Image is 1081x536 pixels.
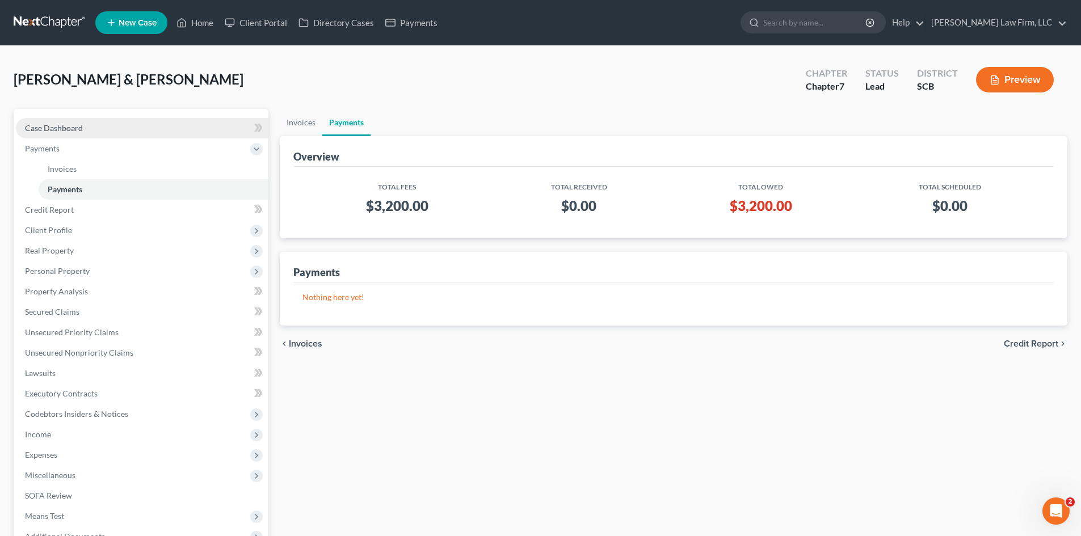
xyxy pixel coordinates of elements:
[39,159,268,179] a: Invoices
[25,307,79,316] span: Secured Claims
[926,12,1067,33] a: [PERSON_NAME] Law Firm, LLC
[25,348,133,357] span: Unsecured Nonpriority Claims
[806,67,847,80] div: Chapter
[25,246,74,255] span: Real Property
[312,197,482,215] h3: $3,200.00
[280,109,322,136] a: Invoices
[25,470,75,480] span: Miscellaneous
[25,409,128,419] span: Codebtors Insiders & Notices
[302,292,1045,303] p: Nothing here yet!
[25,389,98,398] span: Executory Contracts
[865,197,1036,215] h3: $0.00
[1058,339,1067,348] i: chevron_right
[16,363,268,383] a: Lawsuits
[293,265,340,279] div: Payments
[171,12,219,33] a: Home
[865,80,899,93] div: Lead
[25,327,119,337] span: Unsecured Priority Claims
[25,144,60,153] span: Payments
[14,71,243,87] span: [PERSON_NAME] & [PERSON_NAME]
[293,12,380,33] a: Directory Cases
[16,200,268,220] a: Credit Report
[25,266,90,276] span: Personal Property
[289,339,322,348] span: Invoices
[25,286,88,296] span: Property Analysis
[25,225,72,235] span: Client Profile
[48,164,77,174] span: Invoices
[16,486,268,506] a: SOFA Review
[119,19,157,27] span: New Case
[48,184,82,194] span: Payments
[666,176,855,192] th: Total Owed
[1004,339,1067,348] button: Credit Report chevron_right
[25,491,72,500] span: SOFA Review
[886,12,924,33] a: Help
[219,12,293,33] a: Client Portal
[763,12,867,33] input: Search by name...
[302,176,491,192] th: Total Fees
[25,123,83,133] span: Case Dashboard
[16,281,268,302] a: Property Analysis
[1004,339,1058,348] span: Credit Report
[25,205,74,214] span: Credit Report
[25,511,64,521] span: Means Test
[39,179,268,200] a: Payments
[25,429,51,439] span: Income
[16,322,268,343] a: Unsecured Priority Claims
[917,67,958,80] div: District
[865,67,899,80] div: Status
[501,197,658,215] h3: $0.00
[492,176,667,192] th: Total Received
[380,12,443,33] a: Payments
[1066,497,1075,507] span: 2
[839,81,844,91] span: 7
[322,109,371,136] a: Payments
[293,150,339,163] div: Overview
[16,302,268,322] a: Secured Claims
[856,176,1045,192] th: Total Scheduled
[280,339,322,348] button: chevron_left Invoices
[16,118,268,138] a: Case Dashboard
[917,80,958,93] div: SCB
[280,339,289,348] i: chevron_left
[25,368,56,378] span: Lawsuits
[1042,497,1070,525] iframe: Intercom live chat
[25,450,57,459] span: Expenses
[16,343,268,363] a: Unsecured Nonpriority Claims
[675,197,846,215] h3: $3,200.00
[16,383,268,404] a: Executory Contracts
[806,80,847,93] div: Chapter
[976,67,1054,92] button: Preview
